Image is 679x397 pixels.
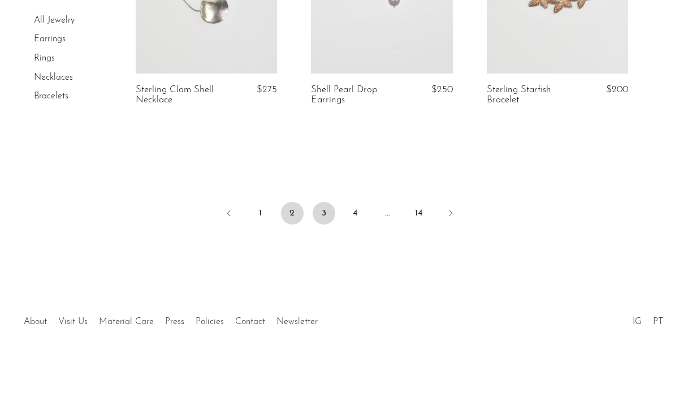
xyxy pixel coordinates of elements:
[34,35,66,44] a: Earrings
[633,317,642,326] a: IG
[313,202,335,225] a: 3
[136,85,228,106] a: Sterling Clam Shell Necklace
[408,202,430,225] a: 14
[34,16,75,25] a: All Jewelry
[196,317,224,326] a: Policies
[58,317,88,326] a: Visit Us
[257,85,277,94] span: $275
[249,202,272,225] a: 1
[281,202,304,225] span: 2
[218,202,240,227] a: Previous
[376,202,399,225] span: …
[34,73,73,82] a: Necklaces
[235,317,265,326] a: Contact
[487,85,579,106] a: Sterling Starfish Bracelet
[165,317,184,326] a: Press
[311,85,403,106] a: Shell Pearl Drop Earrings
[34,92,68,101] a: Bracelets
[34,54,55,63] a: Rings
[344,202,367,225] a: 4
[653,317,663,326] a: PT
[431,85,453,94] span: $250
[18,308,323,330] ul: Quick links
[627,308,669,330] ul: Social Medias
[606,85,628,94] span: $200
[99,317,154,326] a: Material Care
[24,317,47,326] a: About
[439,202,462,227] a: Next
